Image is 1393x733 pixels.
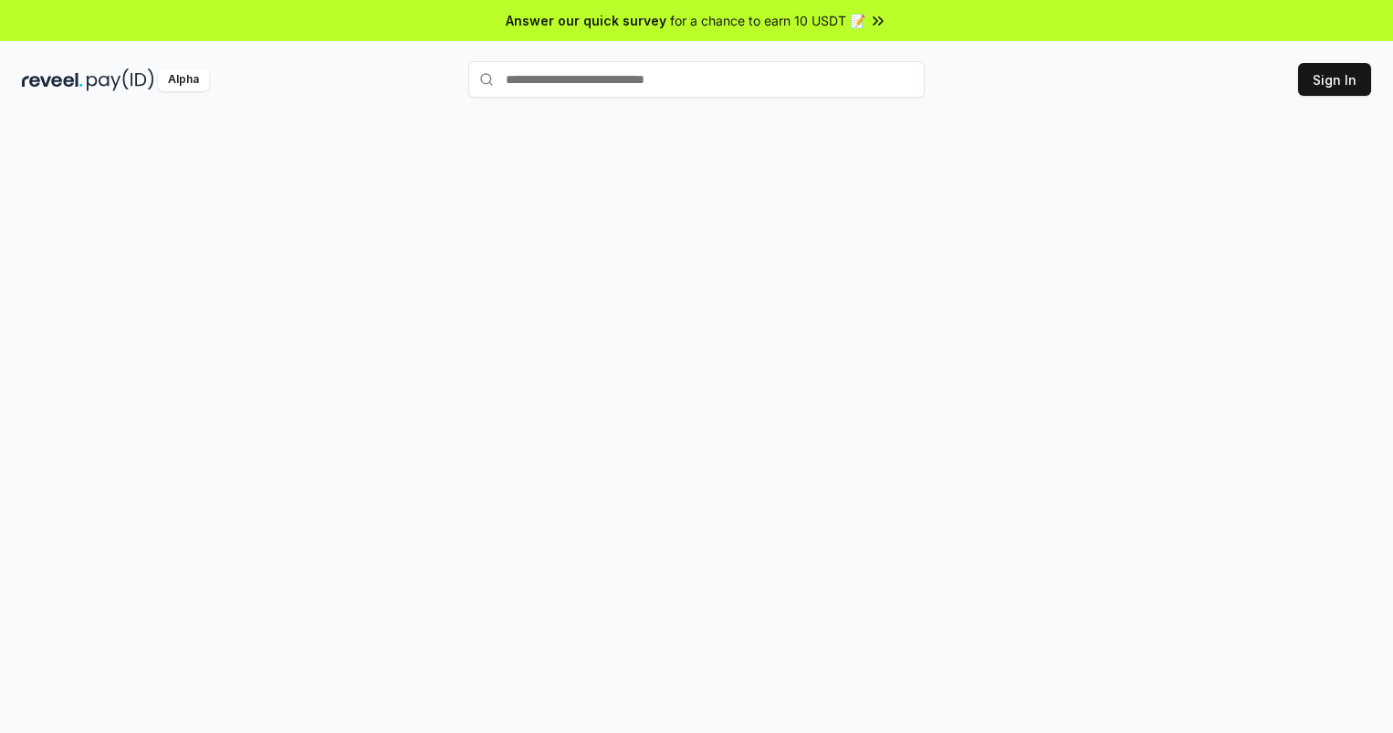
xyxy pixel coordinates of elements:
button: Sign In [1298,63,1371,96]
span: Answer our quick survey [506,11,666,30]
span: for a chance to earn 10 USDT 📝 [670,11,865,30]
img: reveel_dark [22,68,83,91]
img: pay_id [87,68,154,91]
div: Alpha [158,68,209,91]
